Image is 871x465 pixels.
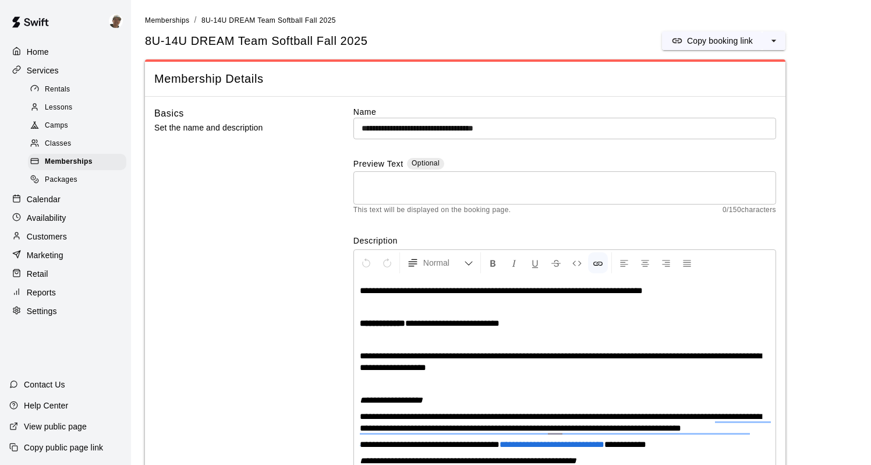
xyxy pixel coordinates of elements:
[662,31,762,50] button: Copy booking link
[588,252,608,273] button: Insert Link
[504,252,524,273] button: Format Italics
[677,252,697,273] button: Justify Align
[27,231,67,242] p: Customers
[24,379,65,390] p: Contact Us
[353,158,403,171] label: Preview Text
[9,209,122,227] a: Availability
[9,62,122,79] a: Services
[28,153,131,171] a: Memberships
[762,31,785,50] button: select merge strategy
[28,118,126,134] div: Camps
[45,138,71,150] span: Classes
[154,71,776,87] span: Membership Details
[145,15,189,24] a: Memberships
[28,100,126,116] div: Lessons
[154,106,184,121] h6: Basics
[28,172,126,188] div: Packages
[28,171,131,189] a: Packages
[109,14,123,28] img: Patrick Moraw
[353,106,776,118] label: Name
[45,156,93,168] span: Memberships
[353,235,776,246] label: Description
[27,268,48,280] p: Retail
[45,102,73,114] span: Lessons
[28,82,126,98] div: Rentals
[145,14,857,27] nav: breadcrumb
[27,305,57,317] p: Settings
[145,16,189,24] span: Memberships
[412,159,440,167] span: Optional
[723,205,776,216] span: 0 / 150 characters
[656,252,676,273] button: Right Align
[27,46,49,58] p: Home
[28,135,131,153] a: Classes
[28,136,126,152] div: Classes
[402,252,478,273] button: Formatting Options
[356,252,376,273] button: Undo
[45,120,68,132] span: Camps
[28,117,131,135] a: Camps
[45,84,70,96] span: Rentals
[27,65,59,76] p: Services
[614,252,634,273] button: Left Align
[353,205,511,216] span: This text will be displayed on the booking page.
[9,43,122,61] a: Home
[423,257,464,269] span: Normal
[24,421,87,432] p: View public page
[9,191,122,208] a: Calendar
[194,14,196,26] li: /
[27,193,61,205] p: Calendar
[24,400,68,411] p: Help Center
[145,33,368,49] span: 8U-14U DREAM Team Softball Fall 2025
[567,252,587,273] button: Insert Code
[27,287,56,298] p: Reports
[107,9,131,33] div: Patrick Moraw
[27,249,63,261] p: Marketing
[28,98,131,117] a: Lessons
[28,154,126,170] div: Memberships
[483,252,503,273] button: Format Bold
[28,80,131,98] a: Rentals
[201,16,336,24] span: 8U-14U DREAM Team Softball Fall 2025
[27,212,66,224] p: Availability
[662,31,785,50] div: split button
[154,121,316,135] p: Set the name and description
[45,174,77,186] span: Packages
[546,252,566,273] button: Format Strikethrough
[635,252,655,273] button: Center Align
[9,284,122,301] a: Reports
[525,252,545,273] button: Format Underline
[9,302,122,320] a: Settings
[687,35,753,47] p: Copy booking link
[9,265,122,283] a: Retail
[24,442,103,453] p: Copy public page link
[377,252,397,273] button: Redo
[9,246,122,264] a: Marketing
[9,228,122,245] a: Customers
